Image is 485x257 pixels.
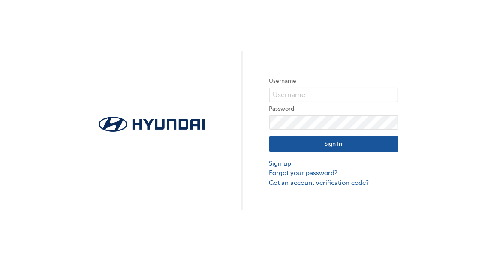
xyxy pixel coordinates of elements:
button: Sign In [269,136,398,152]
a: Forgot your password? [269,168,398,178]
img: Trak [87,114,216,134]
a: Got an account verification code? [269,178,398,188]
label: Password [269,104,398,114]
label: Username [269,76,398,86]
a: Sign up [269,159,398,169]
input: Username [269,88,398,102]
